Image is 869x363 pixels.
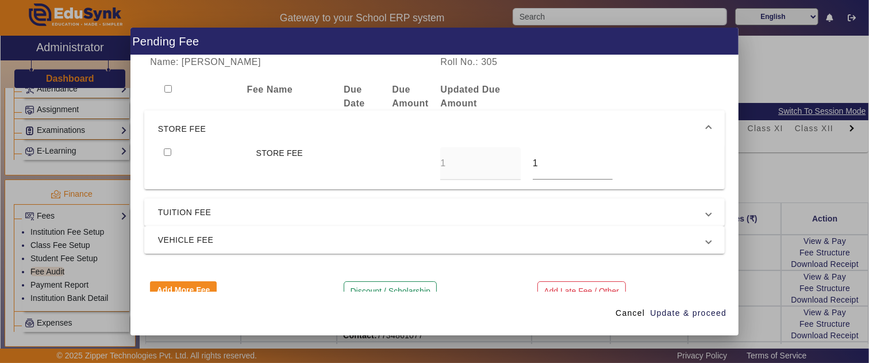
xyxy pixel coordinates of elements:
button: Add More Fee [150,281,217,299]
b: Due Date [344,85,365,108]
mat-expansion-panel-header: VEHICLE FEE [144,226,725,254]
span: Cancel [616,307,645,319]
button: Add Late Fee / Other [537,281,626,301]
div: Name: [PERSON_NAME] [144,55,434,69]
b: Fee Name [247,85,293,94]
mat-expansion-panel-header: STORE FEE [144,110,725,147]
span: STORE FEE [158,122,706,136]
h1: Pending Fee [130,28,739,55]
mat-expansion-panel-header: TUITION FEE [144,198,725,226]
span: VEHICLE FEE [158,233,706,247]
span: STORE FEE [256,148,303,158]
div: Roll No.: 305 [434,55,580,69]
button: Update & proceed [649,303,727,324]
b: Updated Due Amount [440,85,500,108]
span: Update & proceed [650,307,726,319]
button: Cancel [611,303,649,324]
input: Amount [533,156,613,170]
input: Amount [440,156,520,170]
b: Due Amount [392,85,428,108]
button: Discount / Scholarship [344,281,437,301]
div: STORE FEE [144,147,725,189]
span: TUITION FEE [158,205,706,219]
